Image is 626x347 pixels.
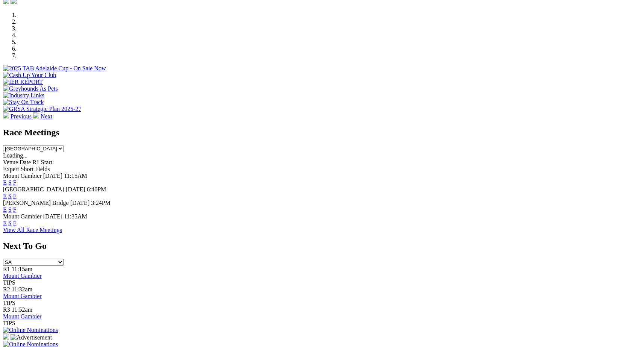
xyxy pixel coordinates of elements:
span: Short [21,166,34,172]
img: Greyhounds As Pets [3,85,58,92]
span: [PERSON_NAME] Bridge [3,200,69,206]
span: R3 [3,306,10,313]
span: 11:52am [12,306,32,313]
a: E [3,179,7,186]
span: Venue [3,159,18,165]
span: 3:24PM [91,200,111,206]
span: [DATE] [43,213,63,220]
img: GRSA Strategic Plan 2025-27 [3,106,81,112]
span: Mount Gambier [3,173,42,179]
a: F [13,179,17,186]
a: Previous [3,113,33,120]
a: Mount Gambier [3,313,42,320]
h2: Race Meetings [3,127,623,138]
span: [GEOGRAPHIC_DATA] [3,186,64,192]
span: Mount Gambier [3,213,42,220]
img: IER REPORT [3,79,43,85]
span: R1 [3,266,10,272]
span: R2 [3,286,10,292]
span: TIPS [3,300,15,306]
a: F [13,220,17,226]
img: Advertisement [11,334,52,341]
img: 2025 TAB Adelaide Cup - On Sale Now [3,65,106,72]
h2: Next To Go [3,241,623,251]
a: E [3,193,7,199]
span: Date [20,159,31,165]
span: 11:15am [12,266,32,272]
span: Previous [11,113,32,120]
a: Next [33,113,52,120]
a: S [8,220,12,226]
a: F [13,193,17,199]
span: 11:32am [12,286,32,292]
img: chevron-right-pager-white.svg [33,112,39,118]
a: S [8,179,12,186]
span: Loading... [3,152,27,159]
img: Online Nominations [3,327,58,333]
span: [DATE] [66,186,85,192]
span: Fields [35,166,50,172]
img: chevron-left-pager-white.svg [3,112,9,118]
span: 11:15AM [64,173,87,179]
img: Industry Links [3,92,44,99]
img: Cash Up Your Club [3,72,56,79]
span: 11:35AM [64,213,87,220]
a: S [8,206,12,213]
span: Expert [3,166,19,172]
span: 6:40PM [87,186,106,192]
a: F [13,206,17,213]
a: Mount Gambier [3,293,42,299]
img: Stay On Track [3,99,44,106]
a: S [8,193,12,199]
span: [DATE] [43,173,63,179]
a: E [3,206,7,213]
a: Mount Gambier [3,273,42,279]
a: E [3,220,7,226]
span: R1 Start [32,159,52,165]
img: 15187_Greyhounds_GreysPlayCentral_Resize_SA_WebsiteBanner_300x115_2025.jpg [3,333,9,339]
span: Next [41,113,52,120]
a: View All Race Meetings [3,227,62,233]
span: TIPS [3,279,15,286]
span: TIPS [3,320,15,326]
span: [DATE] [70,200,90,206]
